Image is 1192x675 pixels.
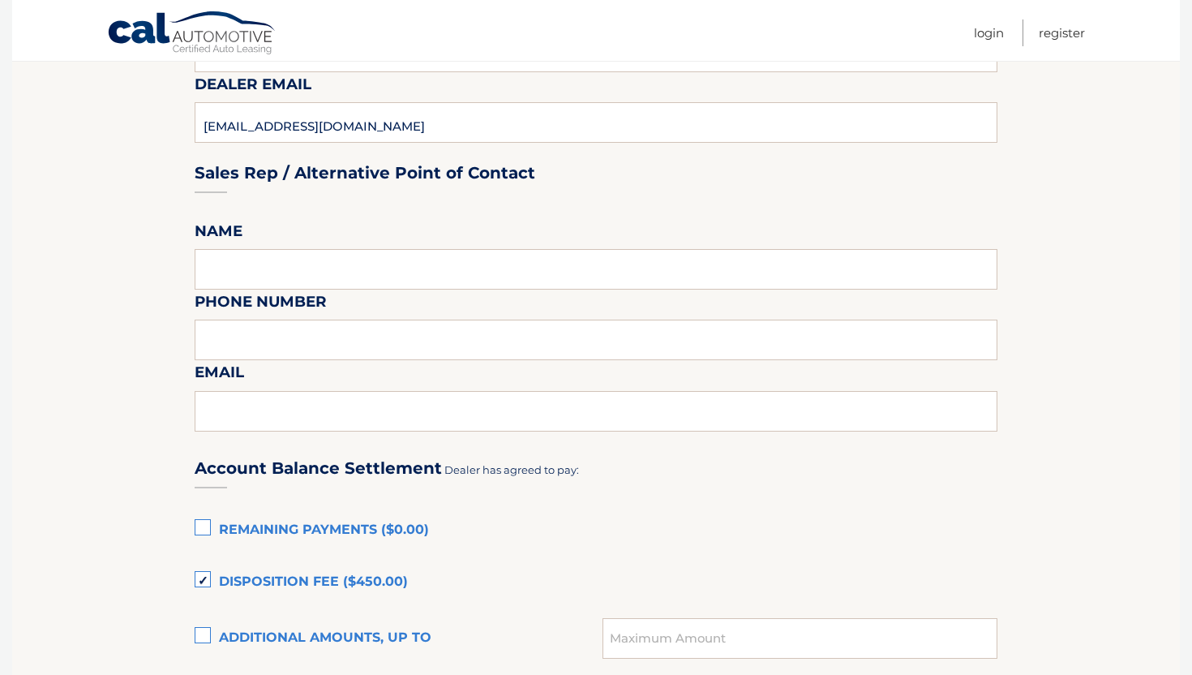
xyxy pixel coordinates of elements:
[195,360,244,390] label: Email
[195,622,602,655] label: Additional amounts, up to
[195,458,442,479] h3: Account Balance Settlement
[107,11,277,58] a: Cal Automotive
[195,163,535,183] h3: Sales Rep / Alternative Point of Contact
[195,72,311,102] label: Dealer Email
[974,19,1004,46] a: Login
[1039,19,1085,46] a: Register
[602,618,997,659] input: Maximum Amount
[195,290,327,320] label: Phone Number
[444,463,579,476] span: Dealer has agreed to pay:
[195,566,997,599] label: Disposition Fee ($450.00)
[195,219,242,249] label: Name
[195,514,997,547] label: Remaining Payments ($0.00)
